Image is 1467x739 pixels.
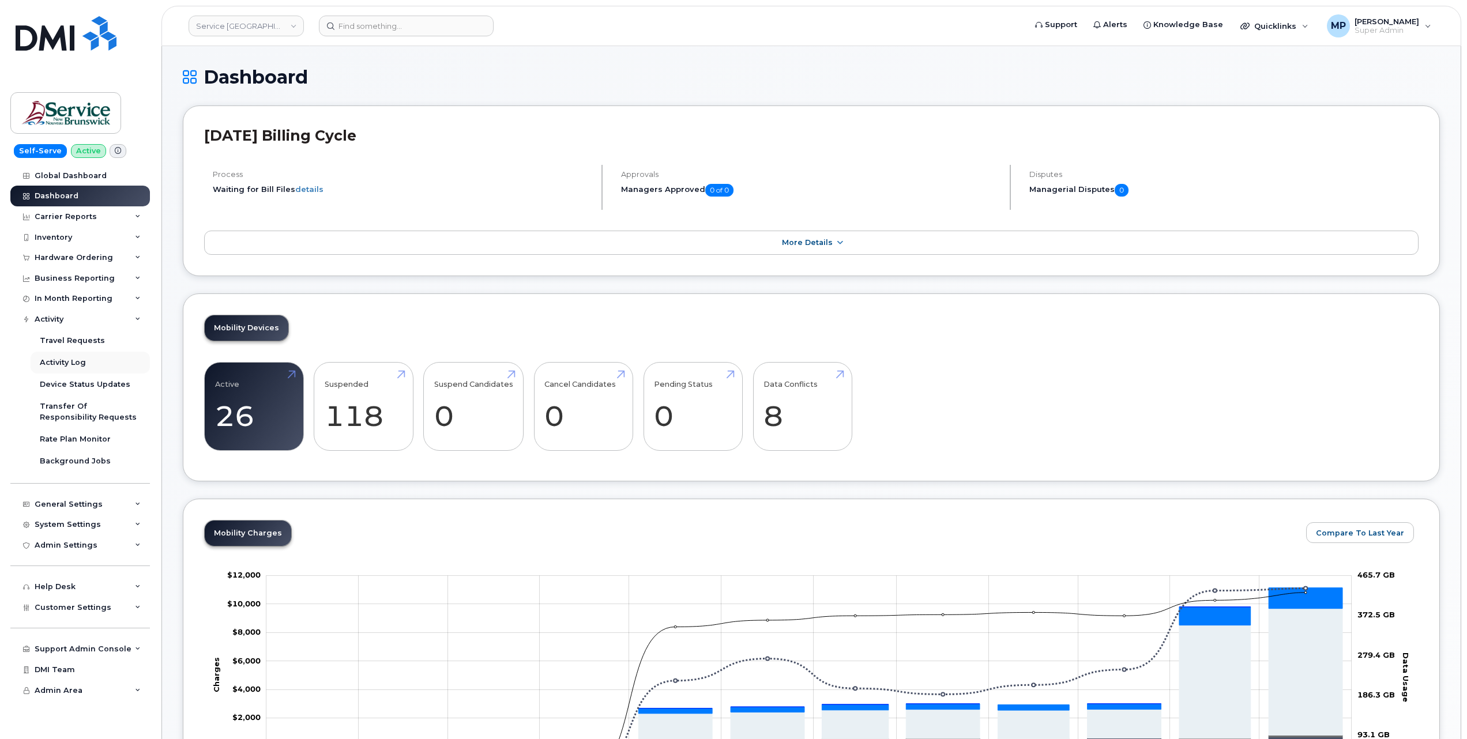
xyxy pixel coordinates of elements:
[654,368,732,444] a: Pending Status 0
[227,570,261,579] g: $0
[232,712,261,722] tspan: $2,000
[1357,690,1395,699] tspan: 186.3 GB
[1316,527,1404,538] span: Compare To Last Year
[1357,730,1390,739] tspan: 93.1 GB
[232,712,261,722] g: $0
[227,599,261,608] tspan: $10,000
[232,684,261,693] tspan: $4,000
[213,170,592,179] h4: Process
[295,184,324,194] a: details
[1029,184,1419,197] h5: Managerial Disputes
[325,368,403,444] a: Suspended 118
[1357,570,1395,579] tspan: 465.7 GB
[621,170,1000,179] h4: Approvals
[1401,653,1410,702] tspan: Data Usage
[1357,610,1395,619] tspan: 372.5 GB
[1029,170,1419,179] h4: Disputes
[232,627,261,636] tspan: $8,000
[227,570,261,579] tspan: $12,000
[1306,522,1414,543] button: Compare To Last Year
[227,599,261,608] g: $0
[763,368,841,444] a: Data Conflicts 8
[215,368,293,444] a: Active 26
[213,184,592,195] li: Waiting for Bill Files
[1115,184,1129,197] span: 0
[705,184,734,197] span: 0 of 0
[544,368,622,444] a: Cancel Candidates 0
[232,684,261,693] g: $0
[782,238,833,247] span: More Details
[232,655,261,665] tspan: $6,000
[232,627,261,636] g: $0
[205,315,288,341] a: Mobility Devices
[204,127,1419,144] h2: [DATE] Billing Cycle
[205,521,291,546] a: Mobility Charges
[183,67,1440,87] h1: Dashboard
[1357,650,1395,659] tspan: 279.4 GB
[232,655,261,665] g: $0
[621,184,1000,197] h5: Managers Approved
[211,657,220,692] tspan: Charges
[434,368,513,444] a: Suspend Candidates 0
